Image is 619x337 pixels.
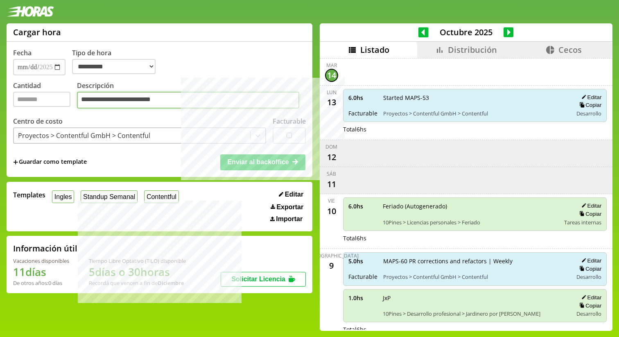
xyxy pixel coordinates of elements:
label: Centro de costo [13,117,63,126]
div: mar [326,62,337,69]
button: Contentful [144,190,179,203]
button: Editar [579,294,601,301]
label: Fecha [13,48,32,57]
button: Copiar [577,302,601,309]
button: Copiar [577,210,601,217]
span: 10Pines > Licencias personales > Feriado [383,219,559,226]
span: Templates [13,190,45,199]
div: Proyectos > Contentful GmbH > Contentful [18,131,150,140]
span: Listado [360,44,389,55]
span: Octubre 2025 [429,27,504,38]
div: 9 [325,259,338,272]
button: Editar [579,257,601,264]
span: Proyectos > Contentful GmbH > Contentful [383,273,567,280]
div: sáb [327,170,336,177]
span: JxP [383,294,567,302]
span: 10Pines > Desarrollo profesional > Jardinero por [PERSON_NAME] [383,310,567,317]
button: Standup Semanal [81,190,138,203]
h1: 5 días o 30 horas [89,265,186,279]
select: Tipo de hora [72,59,156,74]
span: + [13,158,18,167]
button: Solicitar Licencia [221,272,306,287]
span: Editar [285,191,303,198]
label: Descripción [77,81,306,111]
h1: 11 días [13,265,69,279]
h1: Cargar hora [13,27,61,38]
button: Copiar [577,102,601,109]
div: [DEMOGRAPHIC_DATA] [305,252,359,259]
div: Recordá que vencen a fin de [89,279,186,287]
div: Vacaciones disponibles [13,257,69,265]
label: Tipo de hora [72,48,162,75]
button: Ingles [52,190,74,203]
span: Proyectos > Contentful GmbH > Contentful [383,110,567,117]
div: 11 [325,177,338,190]
span: +Guardar como template [13,158,87,167]
div: 10 [325,204,338,217]
div: lun [327,89,337,96]
button: Exportar [268,203,306,211]
input: Cantidad [13,92,70,107]
h2: Información útil [13,243,77,254]
button: Enviar al backoffice [220,154,305,170]
span: Facturable [348,273,377,280]
span: Cecos [558,44,582,55]
span: Enviar al backoffice [227,158,289,165]
span: Started MAPS-53 [383,94,567,102]
span: Facturable [348,109,377,117]
span: Exportar [276,204,303,211]
span: Solicitar Licencia [231,276,285,283]
button: Editar [276,190,306,199]
button: Copiar [577,265,601,272]
span: 5.0 hs [348,257,377,265]
div: Tiempo Libre Optativo (TiLO) disponible [89,257,186,265]
div: 13 [325,96,338,109]
div: Total 6 hs [343,326,607,333]
button: Editar [579,202,601,209]
textarea: Descripción [77,92,299,109]
b: Diciembre [158,279,184,287]
span: Desarrollo [576,273,601,280]
span: Feriado (Autogenerado) [383,202,559,210]
span: 6.0 hs [348,202,377,210]
div: 12 [325,150,338,163]
span: Distribución [448,44,497,55]
div: Total 6 hs [343,234,607,242]
div: Total 6 hs [343,125,607,133]
span: Importar [276,215,303,223]
label: Cantidad [13,81,77,111]
span: MAPS-60 PR corrections and refactors | Weekly [383,257,567,265]
div: De otros años: 0 días [13,279,69,287]
button: Editar [579,94,601,101]
div: dom [325,143,337,150]
label: Facturable [273,117,306,126]
span: Desarrollo [576,110,601,117]
span: 1.0 hs [348,294,377,302]
span: Tareas internas [564,219,601,226]
div: scrollable content [320,58,612,330]
img: logotipo [7,6,54,17]
div: 14 [325,69,338,82]
span: Desarrollo [576,310,601,317]
span: 6.0 hs [348,94,377,102]
div: vie [328,197,335,204]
